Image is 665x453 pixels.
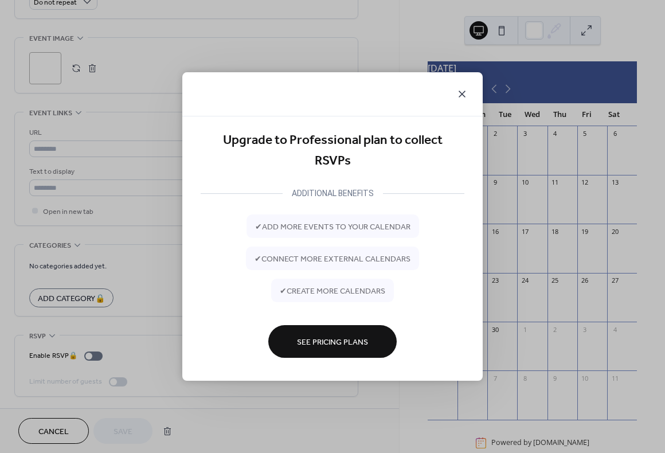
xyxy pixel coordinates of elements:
span: See Pricing Plans [297,336,368,348]
button: See Pricing Plans [268,325,397,358]
span: ✔ connect more external calendars [255,253,410,265]
div: ADDITIONAL BENEFITS [283,186,383,200]
span: ✔ add more events to your calendar [255,221,410,233]
div: Upgrade to Professional plan to collect RSVPs [201,130,464,172]
span: ✔ create more calendars [280,285,385,297]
